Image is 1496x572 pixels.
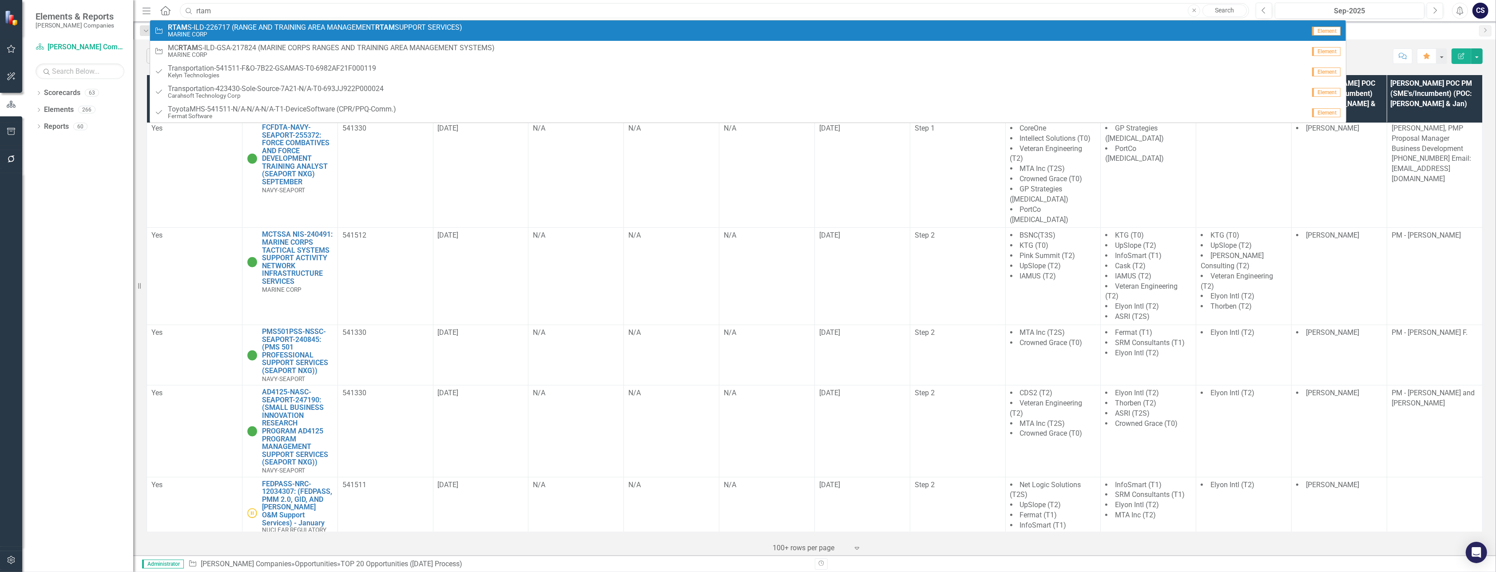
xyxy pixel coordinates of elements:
a: Elements [44,105,74,115]
div: N/A [628,230,714,241]
td: Double-Click to Edit [1005,325,1101,385]
div: CS [1472,3,1488,19]
span: Crowned Grace (T0) [1020,429,1083,437]
td: Double-Click to Edit [814,120,910,227]
span: Fermat (T1) [1115,328,1152,337]
small: Fermat Software [168,113,396,119]
span: PM - [PERSON_NAME] and [PERSON_NAME] [1392,389,1475,407]
td: Double-Click to Edit [910,228,1005,325]
span: CoreOne [1020,124,1047,132]
small: MARINE CORP [168,31,462,38]
small: Carahsoft Technology Corp [168,92,384,99]
td: Double-Click to Edit [337,325,433,385]
span: MTA Inc (T2S) [1020,164,1065,173]
td: Double-Click to Edit [910,325,1005,385]
td: Double-Click to Edit [1005,228,1101,325]
td: Double-Click to Edit [147,385,242,477]
td: Double-Click to Edit [337,228,433,325]
span: IAMUS (T2) [1020,272,1056,280]
td: Double-Click to Edit [147,325,242,385]
img: On-Hold [247,508,258,519]
span: SRM Consultants (T1) [1115,338,1185,347]
div: Open Intercom Messenger [1466,542,1487,563]
td: Double-Click to Edit [1196,120,1292,227]
td: Double-Click to Edit [1101,477,1196,550]
span: PM - [PERSON_NAME] [1392,231,1461,239]
td: Double-Click to Edit [719,228,815,325]
input: Search Below... [36,64,124,79]
td: Double-Click to Edit Right Click for Context Menu [242,228,337,325]
td: Double-Click to Edit [1292,477,1387,550]
td: Double-Click to Edit [147,477,242,550]
span: Thorben (T2) [1115,399,1156,407]
a: Reports [44,122,69,132]
a: [PERSON_NAME] Companies [36,42,124,52]
span: GP Strategies ([MEDICAL_DATA]) [1010,185,1069,203]
small: MARINE CORP [168,52,495,58]
td: Double-Click to Edit [433,120,528,227]
td: Double-Click to Edit [1387,228,1482,325]
td: Double-Click to Edit [337,385,433,477]
span: NAVY-SEAPORT [262,375,305,382]
div: N/A [533,328,619,338]
td: Double-Click to Edit Right Click for Context Menu [242,325,337,385]
span: [PERSON_NAME] [1306,481,1359,489]
span: Element [1312,108,1341,117]
span: Yes [151,124,163,132]
span: UpSlope (T2) [1020,262,1061,270]
span: ToyotaMHS-541511-N/A-N/A-N/A-T1-DeviceSoftware (CPR/PPQ-Comm.) [168,105,396,113]
div: N/A [724,230,810,241]
span: [PERSON_NAME], PMP Proposal Manager Business Development [PHONE_NUMBER] Email: [EMAIL_ADDRESS][DO... [1392,124,1471,183]
span: MTA Inc (T2S) [1020,328,1065,337]
td: Double-Click to Edit [433,325,528,385]
div: N/A [628,328,714,338]
span: [DATE] [819,328,840,337]
div: N/A [628,123,714,134]
span: [PERSON_NAME] [1306,328,1359,337]
span: MC S-ILD-GSA-217824 (MARINE CORPS RANGES AND TRAINING AREA MANAGEMENT SYSTEMS) [168,44,495,52]
img: Active [247,350,258,361]
td: Double-Click to Edit [910,477,1005,550]
span: Element [1312,27,1341,36]
a: MCRTAMS-ILD-GSA-217824 (MARINE CORPS RANGES AND TRAINING AREA MANAGEMENT SYSTEMS)MARINE CORPElement [150,41,1346,61]
strong: RTAM [375,23,395,32]
span: Yes [151,231,163,239]
span: ASRI (T2S) [1115,409,1150,417]
span: NUCLEAR REGULATORY COMMISSION-[PERSON_NAME] [262,526,326,547]
span: Elyon Intl (T2) [1115,389,1159,397]
small: [PERSON_NAME] Companies [36,22,114,29]
div: » » [188,559,808,569]
td: Double-Click to Edit [814,228,910,325]
strong: RTAM [179,44,198,52]
span: Net Logic Solutions (T2S) [1010,481,1081,499]
span: Transportation-541511-F&O-7B22-GSAMAS-T0-6982AF21F000119 [168,64,376,72]
span: Thorben (T2) [1210,302,1252,310]
span: IAMUS (T2) [1115,272,1151,280]
strong: RTAM [168,23,187,32]
span: Element [1312,68,1341,76]
div: N/A [533,123,619,134]
td: Double-Click to Edit [528,228,624,325]
span: [DATE] [438,231,459,239]
a: FCFDTA-NAVY-SEAPORT-255372: FORCE COMBATIVES AND FORCE DEVELOPMENT TRAINING ANALYST (SEAPORT NXG)... [262,123,333,186]
div: TOP 20 Opportunities ([DATE] Process) [341,560,462,568]
td: Double-Click to Edit [910,385,1005,477]
td: Double-Click to Edit [719,325,815,385]
div: N/A [533,388,619,398]
td: Double-Click to Edit [719,385,815,477]
div: Sep-2025 [1278,6,1421,16]
span: NAVY-SEAPORT [262,467,305,474]
span: Yes [151,481,163,489]
span: Step 1 [915,124,935,132]
span: [PERSON_NAME] [1306,389,1359,397]
span: [PERSON_NAME] [1306,231,1359,239]
td: Double-Click to Edit [528,477,624,550]
span: Elyon Intl (T2) [1210,328,1254,337]
span: Crowned Grace (T0) [1020,175,1083,183]
span: Cask (T2) [1115,262,1146,270]
td: Double-Click to Edit [1005,120,1101,227]
td: Double-Click to Edit [1387,477,1482,550]
div: 60 [73,123,87,130]
td: Double-Click to Edit [433,385,528,477]
span: InfoSmart (T1) [1115,251,1162,260]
